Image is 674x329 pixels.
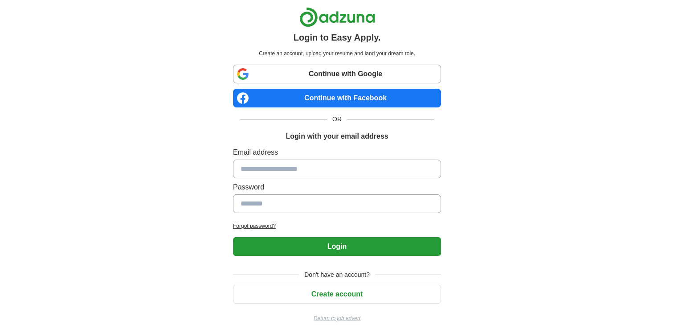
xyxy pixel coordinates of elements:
[233,89,441,107] a: Continue with Facebook
[299,7,375,27] img: Adzuna logo
[233,147,441,158] label: Email address
[286,131,388,142] h1: Login with your email address
[233,237,441,256] button: Login
[235,49,439,58] p: Create an account, upload your resume and land your dream role.
[233,182,441,193] label: Password
[233,65,441,83] a: Continue with Google
[233,290,441,298] a: Create account
[327,115,347,124] span: OR
[233,222,441,230] a: Forgot password?
[233,314,441,322] a: Return to job advert
[233,285,441,304] button: Create account
[299,270,375,280] span: Don't have an account?
[294,31,381,44] h1: Login to Easy Apply.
